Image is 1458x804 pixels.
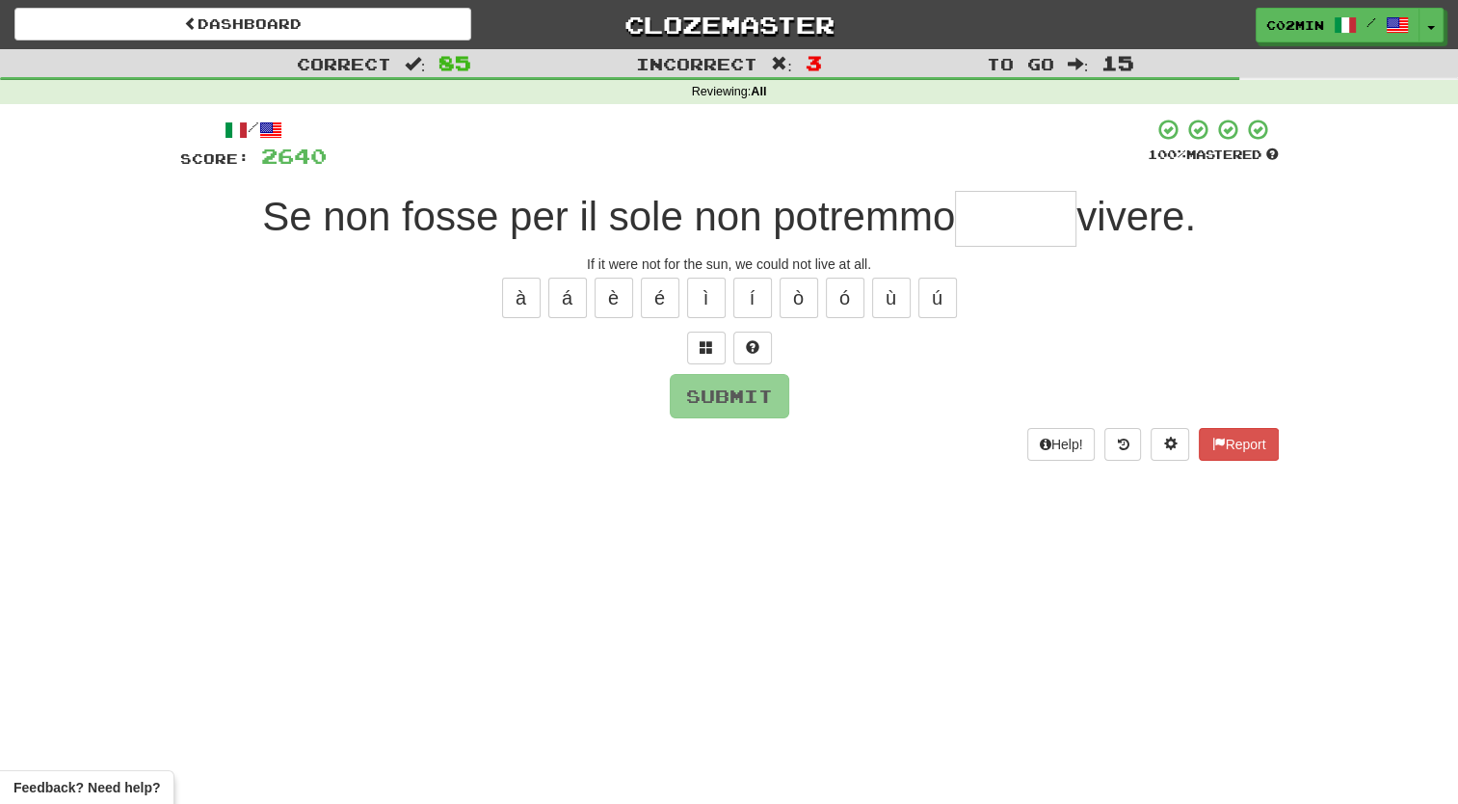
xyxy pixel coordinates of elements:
[670,374,789,418] button: Submit
[1027,428,1096,461] button: Help!
[595,278,633,318] button: è
[1104,428,1141,461] button: Round history (alt+y)
[733,278,772,318] button: í
[771,56,792,72] span: :
[180,150,250,167] span: Score:
[1199,428,1278,461] button: Report
[405,56,426,72] span: :
[500,8,957,41] a: Clozemaster
[13,778,160,797] span: Open feedback widget
[180,118,327,142] div: /
[687,332,726,364] button: Switch sentence to multiple choice alt+p
[297,54,391,73] span: Correct
[987,54,1054,73] span: To go
[548,278,587,318] button: á
[1148,147,1279,164] div: Mastered
[502,278,541,318] button: à
[261,144,327,168] span: 2640
[780,278,818,318] button: ò
[1366,15,1376,29] span: /
[1256,8,1419,42] a: c02min /
[733,332,772,364] button: Single letter hint - you only get 1 per sentence and score half the points! alt+h
[14,8,471,40] a: Dashboard
[438,51,471,74] span: 85
[1148,147,1186,162] span: 100 %
[1068,56,1089,72] span: :
[826,278,864,318] button: ó
[872,278,911,318] button: ù
[918,278,957,318] button: ú
[1076,194,1196,239] span: vivere.
[806,51,822,74] span: 3
[636,54,757,73] span: Incorrect
[687,278,726,318] button: ì
[1101,51,1134,74] span: 15
[641,278,679,318] button: é
[262,194,955,239] span: Se non fosse per il sole non potremmo
[180,255,1279,274] div: If it were not for the sun, we could not live at all.
[1266,16,1324,34] span: c02min
[751,85,766,98] strong: All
